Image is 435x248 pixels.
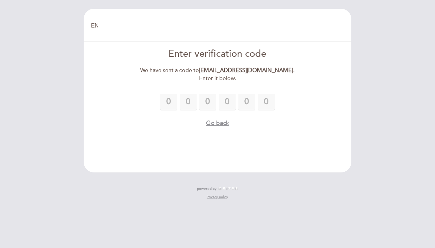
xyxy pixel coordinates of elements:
[138,67,298,83] div: We have sent a code to . Enter it below.
[197,186,216,191] span: powered by
[160,94,177,110] input: 0
[238,94,255,110] input: 0
[219,94,236,110] input: 0
[180,94,197,110] input: 0
[206,119,229,127] button: Go back
[138,47,298,61] div: Enter verification code
[258,94,275,110] input: 0
[199,67,293,74] strong: [EMAIL_ADDRESS][DOMAIN_NAME]
[197,186,238,191] a: powered by
[218,187,238,191] img: MEITRE
[207,195,228,200] a: Privacy policy
[199,94,216,110] input: 0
